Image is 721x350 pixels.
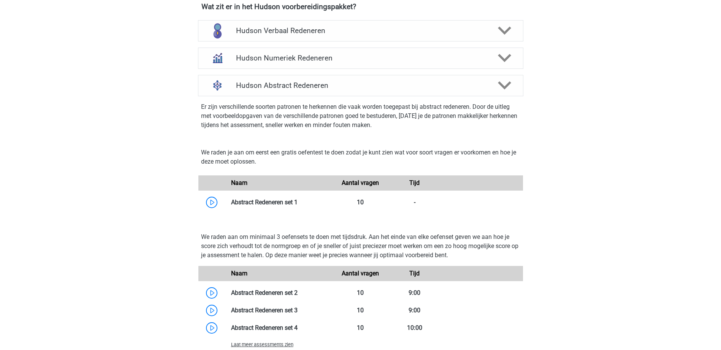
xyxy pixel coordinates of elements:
[208,75,227,95] img: abstract redeneren
[195,75,526,96] a: abstract redeneren Hudson Abstract Redeneren
[201,148,520,166] p: We raden je aan om eerst een gratis oefentest te doen zodat je kunt zien wat voor soort vragen er...
[333,269,387,278] div: Aantal vragen
[225,198,334,207] div: Abstract Redeneren set 1
[225,323,334,332] div: Abstract Redeneren set 4
[388,269,442,278] div: Tijd
[236,26,485,35] h4: Hudson Verbaal Redeneren
[225,306,334,315] div: Abstract Redeneren set 3
[201,232,520,260] p: We raden aan om minimaal 3 oefensets te doen met tijdsdruk. Aan het einde van elke oefenset geven...
[388,178,442,188] div: Tijd
[231,342,293,347] span: Laat meer assessments zien
[208,21,227,41] img: verbaal redeneren
[225,288,334,297] div: Abstract Redeneren set 2
[195,48,526,69] a: numeriek redeneren Hudson Numeriek Redeneren
[201,2,520,11] h4: Wat zit er in het Hudson voorbereidingspakket?
[208,48,227,68] img: numeriek redeneren
[333,178,387,188] div: Aantal vragen
[195,20,526,41] a: verbaal redeneren Hudson Verbaal Redeneren
[225,178,334,188] div: Naam
[236,54,485,62] h4: Hudson Numeriek Redeneren
[236,81,485,90] h4: Hudson Abstract Redeneren
[201,102,520,130] p: Er zijn verschillende soorten patronen te herkennen die vaak worden toegepast bij abstract redene...
[225,269,334,278] div: Naam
